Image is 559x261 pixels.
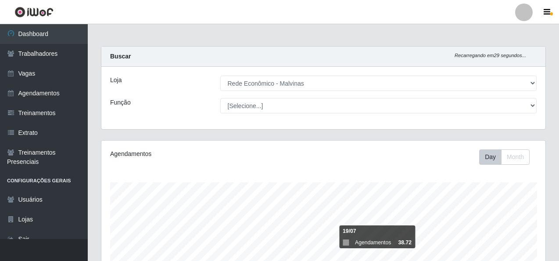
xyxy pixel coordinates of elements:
strong: Buscar [110,53,131,60]
img: CoreUI Logo [14,7,54,18]
div: First group [479,149,530,165]
label: Loja [110,76,122,85]
div: Toolbar with button groups [479,149,537,165]
div: Agendamentos [110,149,280,159]
i: Recarregando em 29 segundos... [455,53,526,58]
button: Month [501,149,530,165]
button: Day [479,149,502,165]
label: Função [110,98,131,107]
